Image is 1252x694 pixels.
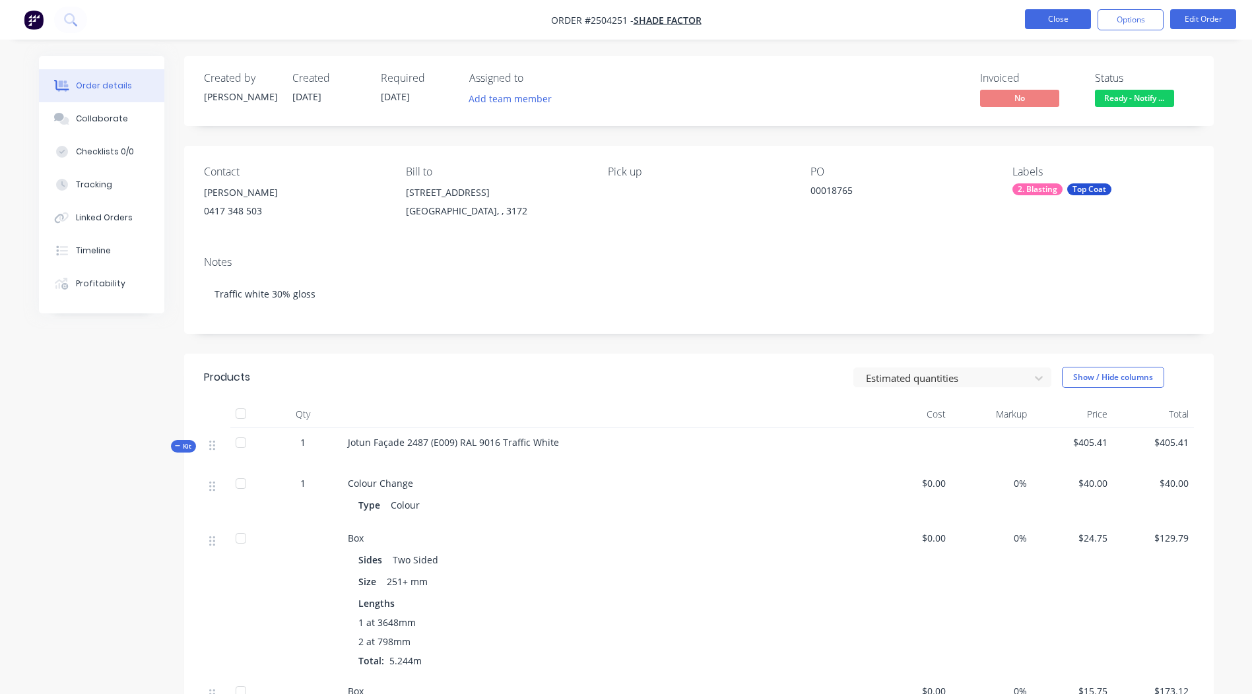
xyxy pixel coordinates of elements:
[204,72,277,84] div: Created by
[381,572,433,591] div: 251+ mm
[406,183,587,202] div: [STREET_ADDRESS]
[75,179,112,191] div: Tracking
[608,166,789,178] div: Pick up
[204,256,1194,268] div: Notes
[461,90,558,108] button: Add team member
[263,401,343,427] div: Qty
[1113,401,1194,427] div: Total
[39,201,164,234] button: Linked Orders
[1118,476,1189,490] span: $40.00
[171,440,196,453] button: Kit
[358,635,411,648] span: 2 at 798mm
[39,234,164,267] button: Timeline
[1012,183,1063,195] div: 2. Blasting
[39,102,164,135] button: Collaborate
[381,72,453,84] div: Required
[75,245,110,257] div: Timeline
[24,10,44,30] img: Factory
[204,274,1194,314] div: Traffic white 30% gloss
[469,90,559,108] button: Add team member
[75,113,127,125] div: Collaborate
[1025,9,1091,29] button: Close
[39,69,164,102] button: Order details
[951,401,1032,427] div: Markup
[39,267,164,300] button: Profitability
[358,550,387,569] div: Sides
[1095,90,1174,106] span: Ready - Notify ...
[810,166,991,178] div: PO
[75,212,132,224] div: Linked Orders
[75,80,131,92] div: Order details
[39,135,164,168] button: Checklists 0/0
[348,477,413,489] span: Colour Change
[1118,435,1189,449] span: $405.41
[300,435,306,449] span: 1
[204,202,385,220] div: 0417 348 503
[956,476,1027,490] span: 0%
[1062,367,1164,388] button: Show / Hide columns
[204,90,277,104] div: [PERSON_NAME]
[204,369,250,385] div: Products
[75,146,133,158] div: Checklists 0/0
[876,476,946,490] span: $0.00
[204,183,385,226] div: [PERSON_NAME]0417 348 503
[1067,183,1111,195] div: Top Coat
[204,166,385,178] div: Contact
[980,90,1059,106] span: No
[300,476,306,490] span: 1
[358,615,416,629] span: 1 at 3648mm
[406,166,587,178] div: Bill to
[1038,435,1108,449] span: $405.41
[1170,9,1236,29] button: Edit Order
[292,90,321,103] span: [DATE]
[348,532,364,544] span: Box
[634,14,702,26] a: Shade Factor
[1095,90,1174,110] button: Ready - Notify ...
[381,90,410,103] span: [DATE]
[810,183,975,202] div: 00018765
[175,441,192,451] span: Kit
[551,14,634,26] span: Order #2504251 -
[39,168,164,201] button: Tracking
[1095,72,1194,84] div: Status
[469,72,601,84] div: Assigned to
[348,436,559,449] span: Jotun Façade 2487 (E009) RAL 9016 Traffic White
[1032,401,1113,427] div: Price
[876,531,946,545] span: $0.00
[1098,9,1164,30] button: Options
[387,550,444,569] div: Two Sided
[406,183,587,226] div: [STREET_ADDRESS][GEOGRAPHIC_DATA], , 3172
[980,72,1079,84] div: Invoiced
[358,572,381,591] div: Size
[956,531,1027,545] span: 0%
[358,495,385,515] div: Type
[1038,476,1108,490] span: $40.00
[75,278,125,290] div: Profitability
[385,495,425,515] div: Colour
[1012,166,1193,178] div: Labels
[358,654,384,667] span: Total:
[292,72,365,84] div: Created
[384,654,427,667] span: 5.244m
[1118,531,1189,545] span: $129.79
[871,401,952,427] div: Cost
[204,183,385,202] div: [PERSON_NAME]
[406,202,587,220] div: [GEOGRAPHIC_DATA], , 3172
[1038,531,1108,545] span: $24.75
[358,596,395,610] span: Lengths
